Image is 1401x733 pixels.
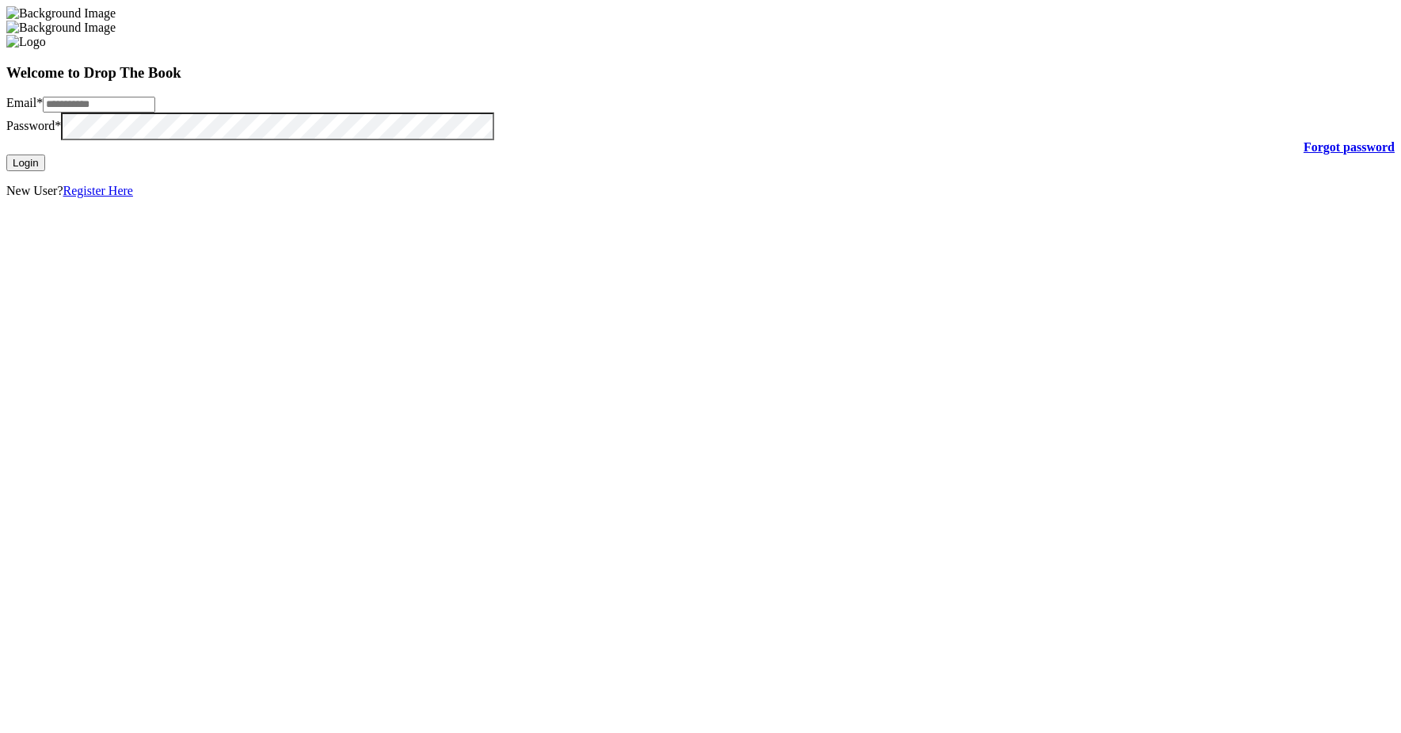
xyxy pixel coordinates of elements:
[63,184,133,197] a: Register Here
[6,35,46,49] img: Logo
[6,119,61,132] label: Password
[6,21,116,35] img: Background Image
[6,184,1395,198] p: New User?
[1304,140,1395,154] a: Forgot password
[6,6,116,21] img: Background Image
[6,96,43,109] label: Email
[6,155,45,171] button: Login
[6,64,1395,82] h3: Welcome to Drop The Book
